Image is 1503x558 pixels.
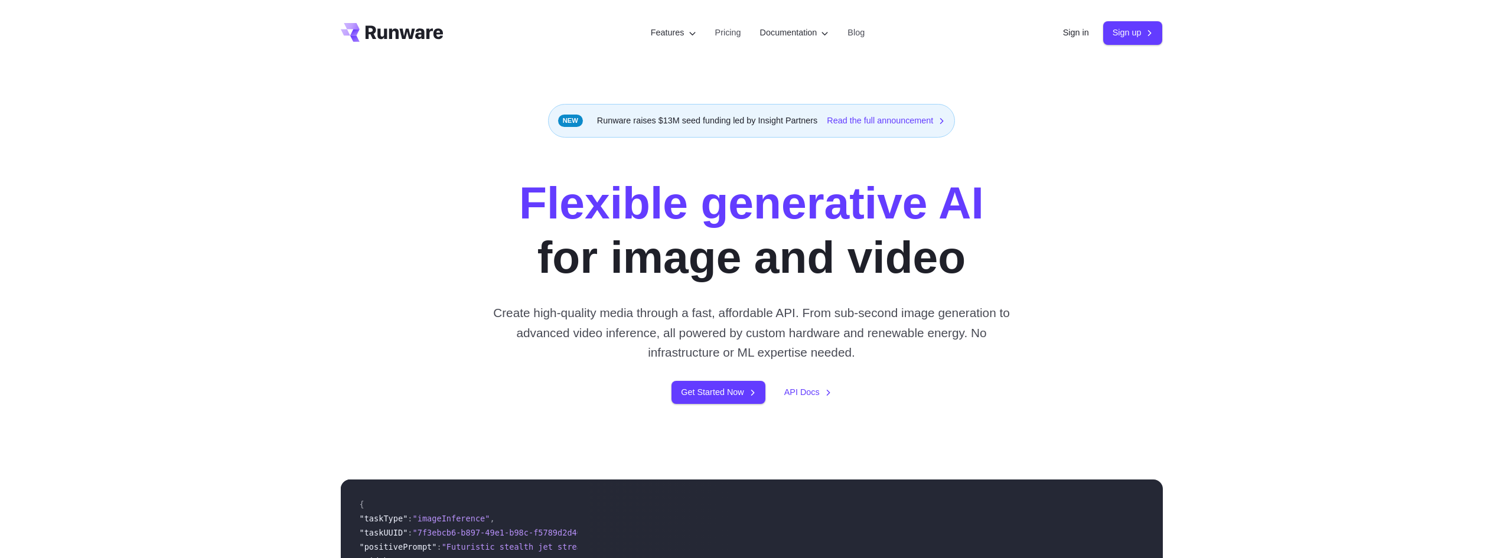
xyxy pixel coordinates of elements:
span: "taskType" [360,514,408,523]
span: : [407,514,412,523]
span: { [360,500,364,509]
span: : [436,542,441,552]
div: Runware raises $13M seed funding led by Insight Partners [548,104,956,138]
p: Create high-quality media through a fast, affordable API. From sub-second image generation to adv... [488,303,1015,362]
a: Sign up [1103,21,1163,44]
label: Features [651,26,696,40]
span: : [407,528,412,537]
a: Read the full announcement [827,114,945,128]
span: "taskUUID" [360,528,408,537]
a: Get Started Now [671,381,765,404]
a: Go to / [341,23,444,42]
strong: Flexible generative AI [519,177,984,228]
a: Blog [847,26,865,40]
h1: for image and video [519,175,984,284]
a: API Docs [784,386,832,399]
a: Sign in [1063,26,1089,40]
span: "imageInference" [413,514,490,523]
label: Documentation [760,26,829,40]
span: , [490,514,494,523]
span: "7f3ebcb6-b897-49e1-b98c-f5789d2d40d7" [413,528,596,537]
a: Pricing [715,26,741,40]
span: "positivePrompt" [360,542,437,552]
span: "Futuristic stealth jet streaking through a neon-lit cityscape with glowing purple exhaust" [442,542,882,552]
